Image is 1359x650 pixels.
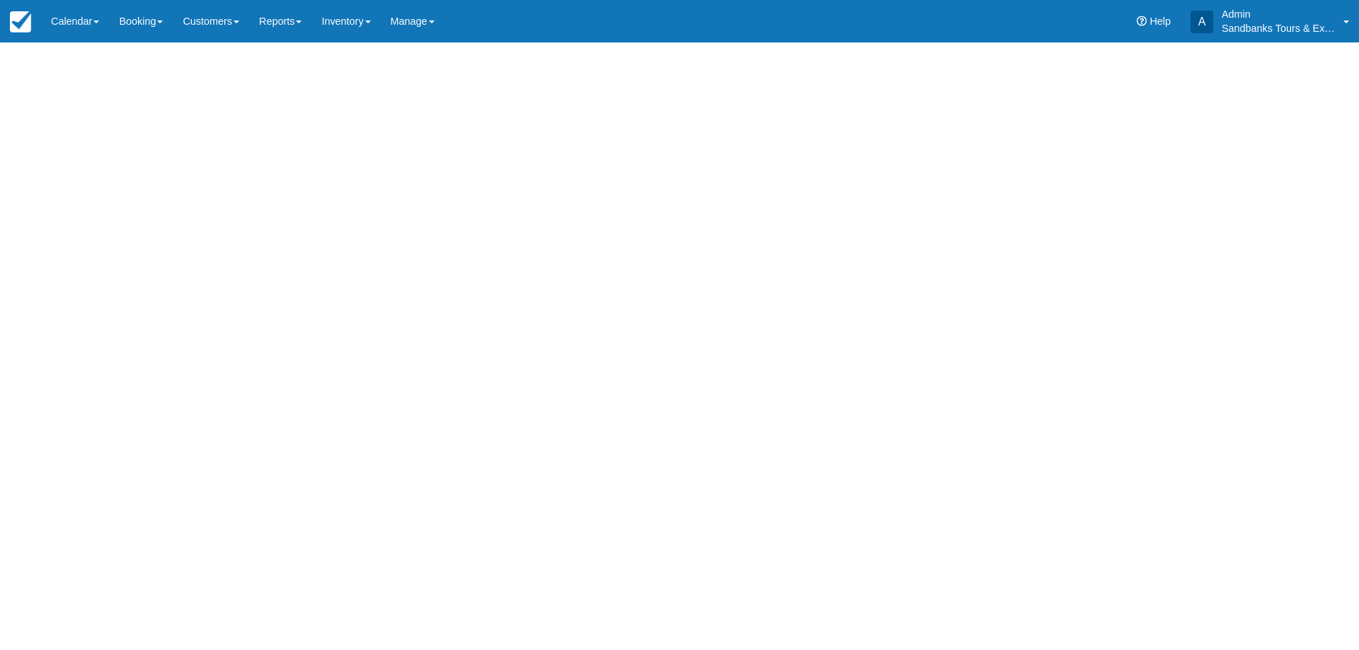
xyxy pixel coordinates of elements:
span: Help [1149,16,1171,27]
img: checkfront-main-nav-mini-logo.png [10,11,31,33]
div: A [1191,11,1213,33]
p: Admin [1222,7,1335,21]
p: Sandbanks Tours & Experiences [1222,21,1335,35]
i: Help [1137,16,1147,26]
